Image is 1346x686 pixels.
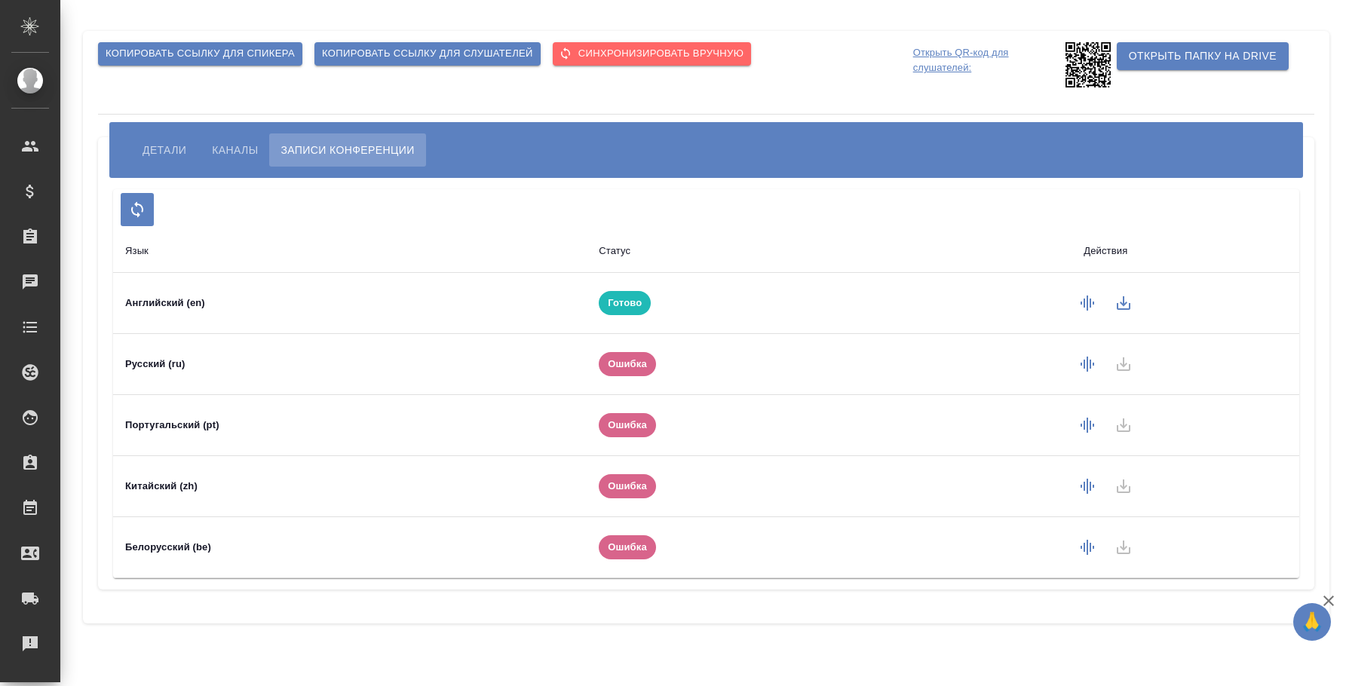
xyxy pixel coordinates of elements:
[113,517,587,578] td: Белорусский (be)
[913,42,1062,87] p: Открыть QR-код для слушателей:
[143,141,186,159] span: Детали
[553,42,751,66] button: Cинхронизировать вручную
[599,540,656,555] span: Ошибка
[121,193,154,226] button: Обновить список
[599,296,651,311] span: Готово
[912,230,1299,273] th: Действия
[599,418,656,433] span: Ошибка
[599,479,656,494] span: Ошибка
[1069,529,1105,565] button: Сформировать запись
[113,395,587,456] td: Португальский (pt)
[212,141,258,159] span: Каналы
[322,45,533,63] span: Копировать ссылку для слушателей
[113,334,587,395] td: Русский (ru)
[1069,468,1105,504] button: Сформировать запись
[1069,285,1105,321] button: Сформировать запись
[113,273,587,334] td: Английский (en)
[1293,603,1331,641] button: 🙏
[1069,346,1105,382] button: Сформировать запись
[1129,47,1277,66] span: Открыть папку на Drive
[113,456,587,517] td: Китайский (zh)
[1105,285,1142,321] button: Скачать запись
[98,42,302,66] button: Копировать ссылку для спикера
[314,42,541,66] button: Копировать ссылку для слушателей
[281,141,414,159] span: Записи конференции
[560,45,744,63] span: Cинхронизировать вручную
[599,357,656,372] span: Ошибка
[1117,42,1289,70] button: Открыть папку на Drive
[106,45,295,63] span: Копировать ссылку для спикера
[113,230,587,273] th: Язык
[587,230,912,273] th: Статус
[1299,606,1325,638] span: 🙏
[1069,407,1105,443] button: Сформировать запись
